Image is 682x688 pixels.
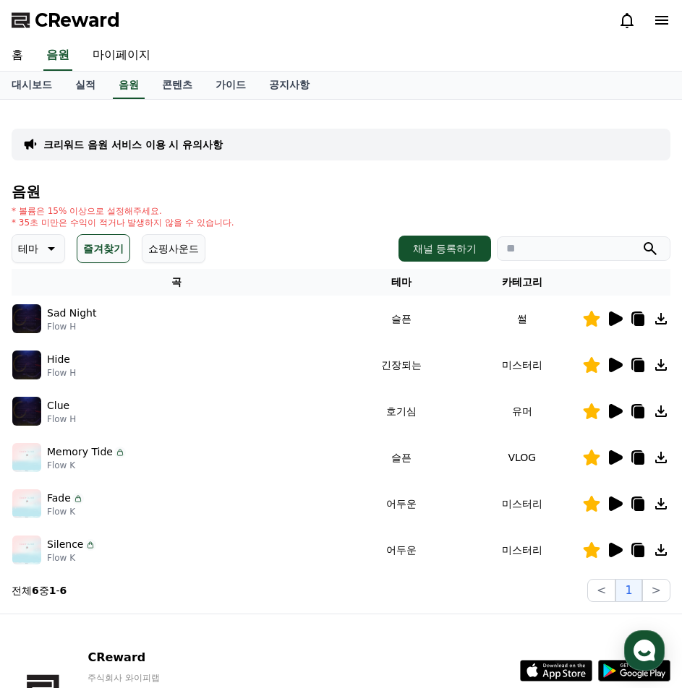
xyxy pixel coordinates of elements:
td: 어두운 [341,481,461,527]
a: 음원 [113,72,145,99]
td: 미스터리 [462,342,582,388]
td: 어두운 [341,527,461,573]
button: 1 [615,579,641,602]
strong: 1 [49,585,56,596]
button: > [642,579,670,602]
p: * 35초 미만은 수익이 적거나 발생하지 않을 수 있습니다. [12,217,234,228]
button: 즐겨찾기 [77,234,130,263]
p: Fade [47,491,71,506]
button: 채널 등록하기 [398,236,491,262]
td: 호기심 [341,388,461,434]
img: music [12,304,41,333]
p: 테마 [18,238,38,259]
p: Sad Night [47,306,96,321]
p: Clue [47,398,69,413]
h4: 음원 [12,184,670,199]
td: 유머 [462,388,582,434]
td: 미스터리 [462,527,582,573]
button: 쇼핑사운드 [142,234,205,263]
img: music [12,397,41,426]
td: 미스터리 [462,481,582,527]
p: * 볼륨은 15% 이상으로 설정해주세요. [12,205,234,217]
a: CReward [12,9,120,32]
img: music [12,489,41,518]
p: Silence [47,537,83,552]
a: 크리워드 음원 서비스 이용 시 유의사항 [43,137,223,152]
button: < [587,579,615,602]
button: 테마 [12,234,65,263]
p: Hide [47,352,70,367]
a: 실적 [64,72,107,99]
a: 콘텐츠 [150,72,204,99]
td: 슬픈 [341,434,461,481]
th: 테마 [341,269,461,296]
td: 썰 [462,296,582,342]
p: Flow K [47,506,84,517]
img: music [12,443,41,472]
a: 공지사항 [257,72,321,99]
img: music [12,351,41,379]
th: 카테고리 [462,269,582,296]
td: VLOG [462,434,582,481]
strong: 6 [32,585,39,596]
p: Flow K [47,552,96,564]
td: 긴장되는 [341,342,461,388]
p: Memory Tide [47,444,113,460]
span: CReward [35,9,120,32]
a: 가이드 [204,72,257,99]
strong: 6 [60,585,67,596]
td: 슬픈 [341,296,461,342]
p: 전체 중 - [12,583,67,598]
p: Flow H [47,367,76,379]
img: music [12,536,41,564]
p: CReward [88,649,264,666]
p: 주식회사 와이피랩 [88,672,264,684]
p: Flow H [47,413,76,425]
th: 곡 [12,269,341,296]
p: Flow H [47,321,96,332]
a: 마이페이지 [81,40,162,71]
p: Flow K [47,460,126,471]
a: 음원 [43,40,72,71]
